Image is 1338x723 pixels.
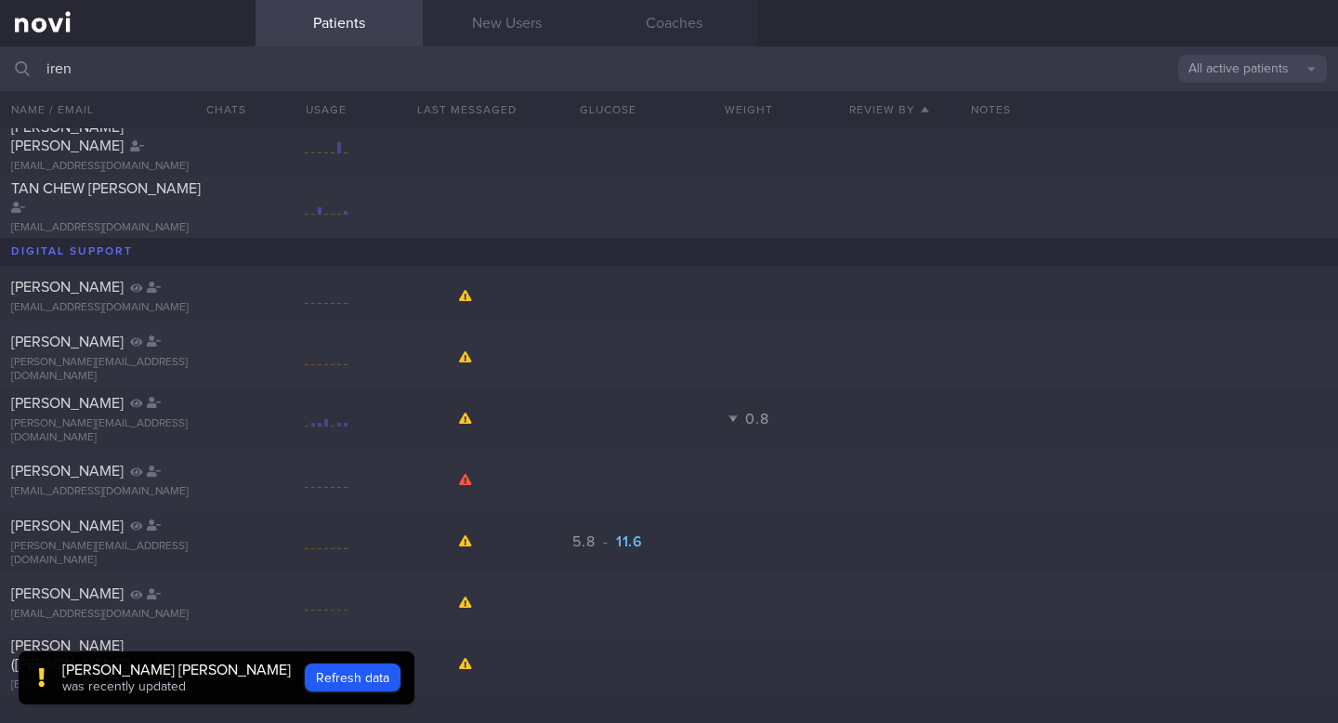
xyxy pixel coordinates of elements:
button: Refresh data [305,664,400,691]
div: [PERSON_NAME][EMAIL_ADDRESS][DOMAIN_NAME] [11,540,244,568]
span: 11.6 [616,534,643,549]
div: Usage [256,91,397,128]
button: All active patients [1178,55,1327,83]
div: Notes [960,91,1338,128]
span: [PERSON_NAME] [11,280,124,295]
button: Last Messaged [397,91,538,128]
span: TAN CHEW [PERSON_NAME] [11,181,201,196]
span: [PERSON_NAME] ([PERSON_NAME]) [11,638,131,672]
span: 0.8 [745,412,768,427]
div: [EMAIL_ADDRESS][DOMAIN_NAME] [11,221,244,235]
button: Glucose [537,91,678,128]
span: [PERSON_NAME] [11,586,124,601]
div: [EMAIL_ADDRESS][DOMAIN_NAME] [11,608,244,622]
button: Review By [820,91,961,128]
div: [EMAIL_ADDRESS][DOMAIN_NAME] [11,160,244,174]
span: [PERSON_NAME] [11,464,124,479]
span: [PERSON_NAME] [11,335,124,349]
button: Chats [181,91,256,128]
div: [PERSON_NAME] [PERSON_NAME] [62,661,291,679]
div: [PERSON_NAME][EMAIL_ADDRESS][DOMAIN_NAME] [11,417,244,445]
div: [PERSON_NAME][EMAIL_ADDRESS][DOMAIN_NAME] [11,356,244,384]
div: [EMAIL_ADDRESS][DOMAIN_NAME] [11,485,244,499]
button: Weight [678,91,820,128]
span: [PERSON_NAME] [11,396,124,411]
span: was recently updated [62,680,186,693]
div: [EMAIL_ADDRESS][DOMAIN_NAME] [11,301,244,315]
span: [PERSON_NAME] [11,519,124,533]
div: [EMAIL_ADDRESS][DOMAIN_NAME] [11,678,244,692]
span: - [603,534,609,549]
span: 5.8 [572,534,599,549]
